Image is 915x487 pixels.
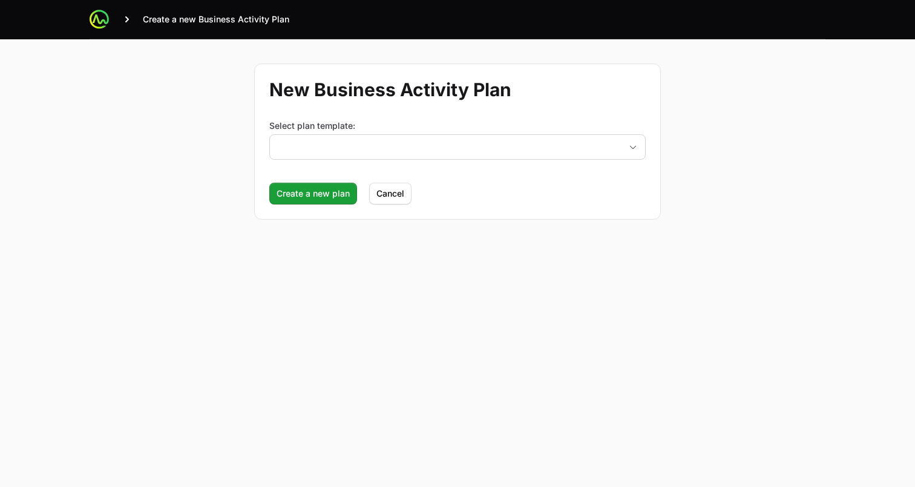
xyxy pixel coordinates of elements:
[376,186,404,201] span: Cancel
[143,13,289,25] span: Create a new Business Activity Plan
[269,183,357,204] button: Create a new plan
[90,10,109,29] img: ActivitySource
[277,186,350,201] span: Create a new plan
[269,120,646,132] label: Select plan template:
[369,183,412,204] button: Cancel
[269,79,646,100] h1: New Business Activity Plan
